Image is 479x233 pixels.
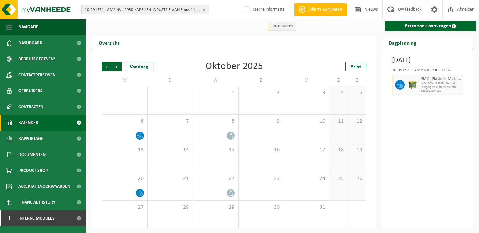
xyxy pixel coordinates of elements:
[333,118,344,125] span: 11
[102,62,112,71] span: Vorige
[242,147,281,154] span: 16
[206,62,263,71] div: Oktober 2025
[151,147,190,154] span: 14
[18,51,56,67] span: Bedrijfsgegevens
[287,175,326,182] span: 24
[421,85,461,89] span: Lediging op vaste frequentie
[102,75,148,86] td: M
[350,64,361,69] span: Print
[18,163,48,178] span: Product Shop
[287,204,326,211] span: 31
[351,147,363,154] span: 19
[333,147,344,154] span: 18
[151,118,190,125] span: 7
[151,204,190,211] span: 28
[329,75,348,86] td: Z
[242,175,281,182] span: 23
[242,90,281,97] span: 2
[242,118,281,125] span: 9
[106,147,144,154] span: 13
[196,118,235,125] span: 8
[85,5,200,15] span: 10-991571 - AMP NV - 2950 KAPELLEN, INDUSTRIELAAN 3 bus 11, unit 9b
[151,175,190,182] span: 21
[18,131,43,147] span: Rapportage
[196,204,235,211] span: 29
[193,75,239,86] td: W
[287,147,326,154] span: 17
[6,210,12,226] span: I
[106,175,144,182] span: 20
[239,75,284,86] td: D
[196,147,235,154] span: 15
[333,90,344,97] span: 4
[348,75,366,86] td: Z
[18,67,55,83] span: Contactpersonen
[242,5,284,14] label: Interne informatie
[382,36,423,49] h2: Dagplanning
[148,75,193,86] td: D
[18,83,42,99] span: Gebruikers
[106,204,144,211] span: 27
[408,80,417,90] img: WB-1100-HPE-GN-50
[421,82,461,85] span: WB-1100-HP PMD (Plastiek, Metaal, Drankkartons) (bedrijven)
[18,210,55,226] span: Interne modules
[307,6,343,13] span: Offerte aanvragen
[351,118,363,125] span: 12
[294,3,347,16] a: Offerte aanvragen
[392,68,463,75] div: 10-991571 - AMP NV - KAPELLEN
[287,118,326,125] span: 10
[18,194,55,210] span: Financial History
[351,90,363,97] span: 5
[18,147,46,163] span: Documenten
[351,175,363,182] span: 26
[112,62,122,71] span: Volgende
[18,35,42,51] span: Dashboard
[421,89,461,93] span: T250002394328
[106,118,144,125] span: 6
[196,90,235,97] span: 1
[18,115,38,131] span: Kalender
[125,62,153,71] div: Vandaag
[242,204,281,211] span: 30
[333,175,344,182] span: 25
[81,5,209,14] button: 10-991571 - AMP NV - 2950 KAPELLEN, INDUSTRIELAAN 3 bus 11, unit 9b
[92,36,126,49] h2: Overzicht
[392,55,463,65] h3: [DATE]
[268,22,296,31] li: Uit te voeren
[196,175,235,182] span: 22
[284,75,329,86] td: V
[18,99,43,115] span: Contracten
[345,62,366,71] a: Print
[385,21,476,31] a: Extra taak aanvragen
[421,76,461,82] span: PMD (Plastiek, Metaal, Drankkartons) (bedrijven)
[287,90,326,97] span: 3
[18,19,38,35] span: Navigatie
[18,178,70,194] span: Acceptatievoorwaarden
